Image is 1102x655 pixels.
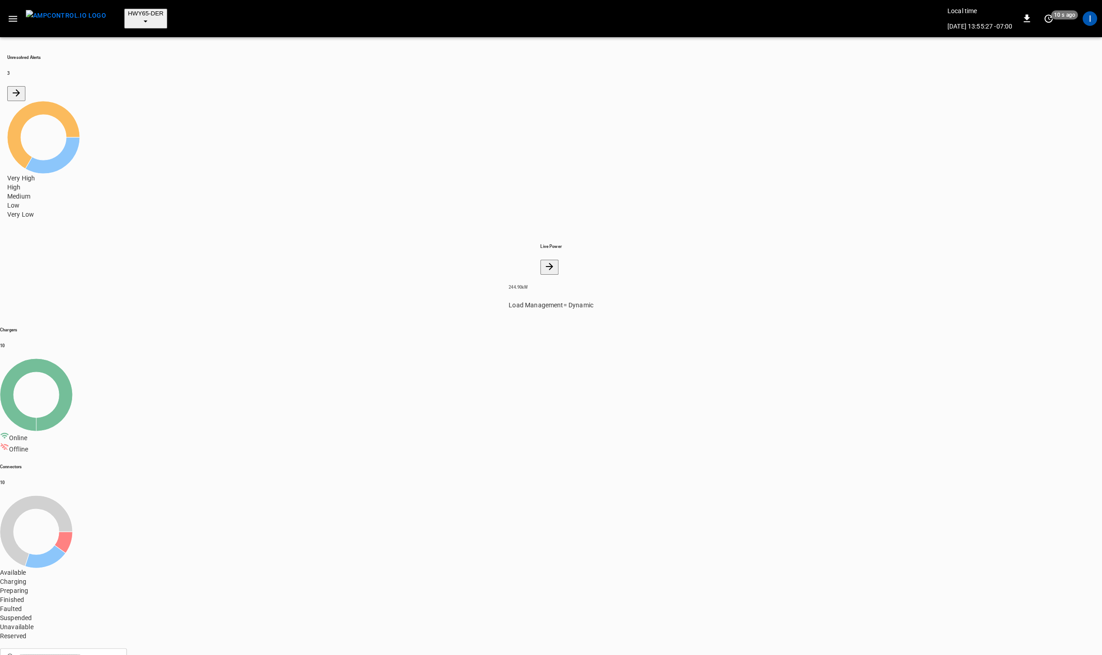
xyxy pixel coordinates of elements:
button: menu [22,7,110,30]
button: set refresh interval [1041,11,1056,26]
span: Very High [7,175,35,182]
span: Medium [7,193,30,200]
h6: Unresolved Alerts [7,54,1095,60]
span: Low [7,202,19,209]
p: Local time [947,6,1012,15]
span: Offline [9,446,28,453]
button: All Alerts [7,86,25,101]
h6: Live Power [540,243,562,249]
p: [DATE] 13:55:27 -07:00 [947,22,1012,31]
span: High [7,184,21,191]
span: HWY65-DER [128,10,164,17]
button: Energy Overview [540,260,558,275]
span: 10 s ago [1051,10,1078,19]
img: ampcontrol.io logo [26,10,106,21]
div: profile-icon [1083,11,1097,26]
h6: 244.90 kW [509,284,593,290]
span: Very Low [7,211,34,218]
button: HWY65-DER [124,9,167,29]
h6: 3 [7,70,1095,76]
span: Online [9,434,27,442]
span: Load Management = Dynamic [509,301,593,309]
